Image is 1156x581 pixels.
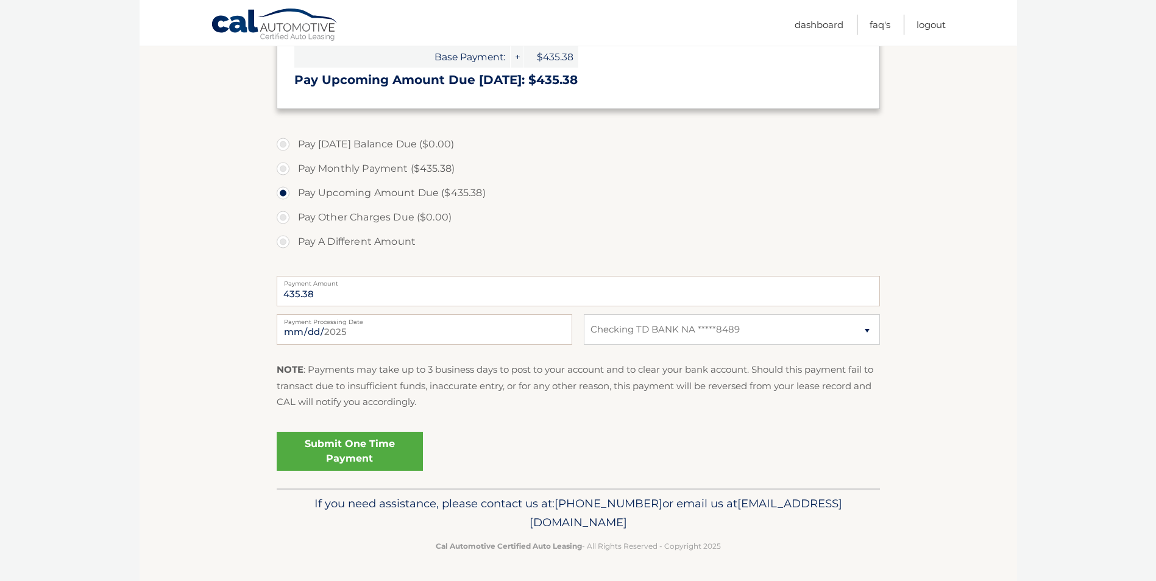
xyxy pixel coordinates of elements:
label: Pay Upcoming Amount Due ($435.38) [277,181,880,205]
input: Payment Date [277,314,572,345]
span: [PHONE_NUMBER] [555,496,662,510]
span: + [511,46,523,68]
strong: NOTE [277,364,303,375]
a: Cal Automotive [211,8,339,43]
a: Submit One Time Payment [277,432,423,471]
h3: Pay Upcoming Amount Due [DATE]: $435.38 [294,72,862,88]
span: $435.38 [523,46,578,68]
label: Payment Processing Date [277,314,572,324]
a: FAQ's [870,15,890,35]
input: Payment Amount [277,276,880,306]
label: Payment Amount [277,276,880,286]
span: Base Payment: [294,46,510,68]
p: If you need assistance, please contact us at: or email us at [285,494,872,533]
a: Logout [917,15,946,35]
strong: Cal Automotive Certified Auto Leasing [436,541,582,551]
label: Pay Other Charges Due ($0.00) [277,205,880,230]
label: Pay [DATE] Balance Due ($0.00) [277,132,880,157]
label: Pay A Different Amount [277,230,880,254]
label: Pay Monthly Payment ($435.38) [277,157,880,181]
p: : Payments may take up to 3 business days to post to your account and to clear your bank account.... [277,362,880,410]
p: - All Rights Reserved - Copyright 2025 [285,540,872,552]
a: Dashboard [795,15,843,35]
